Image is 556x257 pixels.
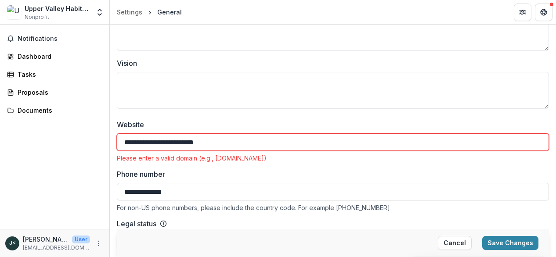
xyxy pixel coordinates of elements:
[18,88,99,97] div: Proposals
[25,13,49,21] span: Nonprofit
[117,204,549,211] div: For non-US phone numbers, please include the country code. For example [PHONE_NUMBER]
[18,70,99,79] div: Tasks
[94,4,106,21] button: Open entity switcher
[117,7,142,17] div: Settings
[4,67,106,82] a: Tasks
[18,106,99,115] div: Documents
[514,4,531,21] button: Partners
[7,5,21,19] img: Upper Valley Habitat for Humanity
[4,32,106,46] button: Notifications
[4,49,106,64] a: Dashboard
[4,85,106,100] a: Proposals
[117,169,544,179] label: Phone number
[9,240,16,246] div: Joe Denny <info@uvhabitat.org>
[18,52,99,61] div: Dashboard
[157,7,182,17] div: General
[535,4,552,21] button: Get Help
[117,218,156,229] label: Legal status
[25,4,90,13] div: Upper Valley Habitat for Humanity
[113,6,146,18] a: Settings
[18,35,102,43] span: Notifications
[438,236,472,250] button: Cancel
[117,58,544,68] label: Vision
[94,238,104,249] button: More
[113,6,185,18] nav: breadcrumb
[482,236,538,250] button: Save Changes
[23,235,69,244] p: [PERSON_NAME] <[EMAIL_ADDRESS][DOMAIN_NAME]>
[23,244,90,252] p: [EMAIL_ADDRESS][DOMAIN_NAME]
[72,236,90,243] p: User
[4,103,106,118] a: Documents
[117,119,544,130] label: Website
[117,154,549,162] div: Please enter a valid domain (e.g., [DOMAIN_NAME])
